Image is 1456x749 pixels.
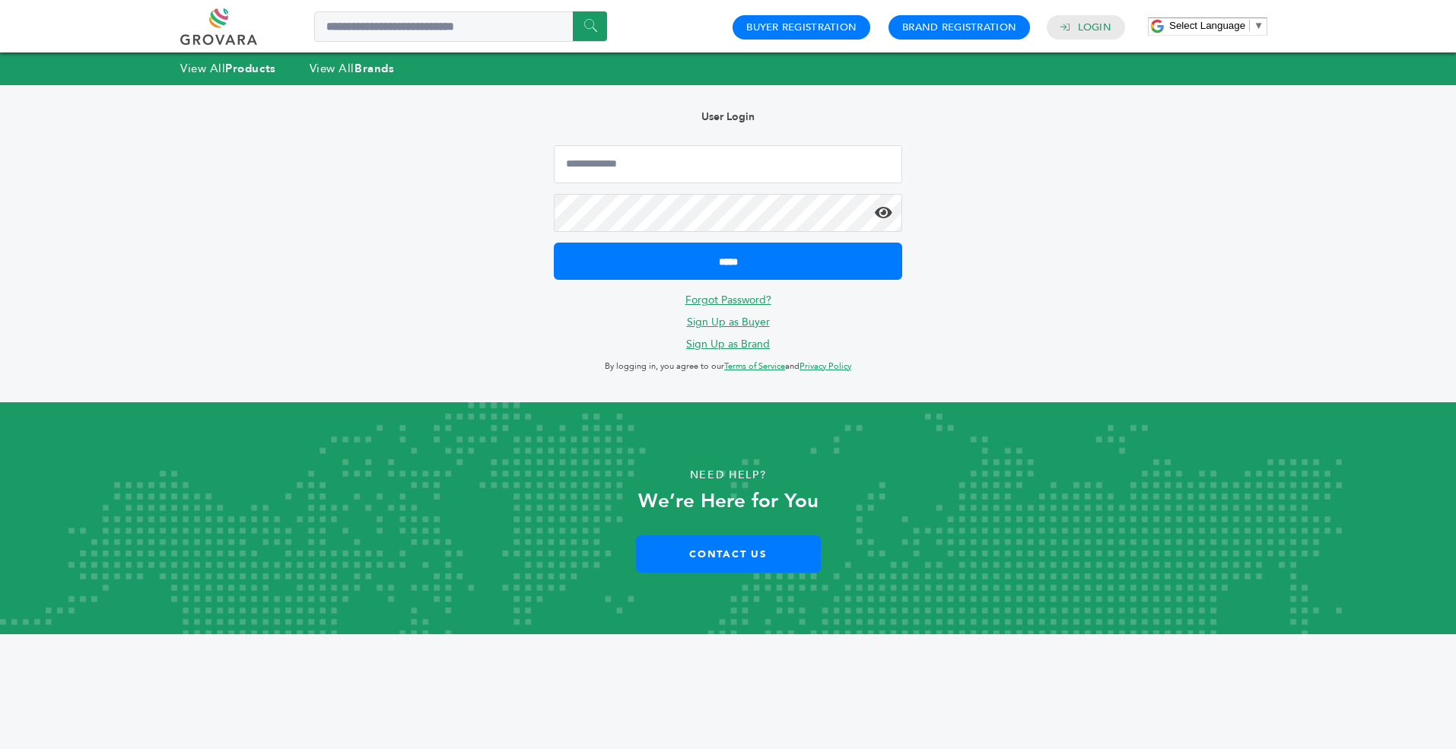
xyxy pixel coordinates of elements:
[686,337,770,351] a: Sign Up as Brand
[1249,20,1250,31] span: ​
[554,357,903,376] p: By logging in, you agree to our and
[724,360,785,372] a: Terms of Service
[636,535,821,573] a: Contact Us
[1254,20,1264,31] span: ▼
[180,61,276,76] a: View AllProducts
[354,61,394,76] strong: Brands
[701,109,755,124] b: User Login
[73,464,1384,487] p: Need Help?
[1169,20,1245,31] span: Select Language
[310,61,395,76] a: View AllBrands
[554,194,903,232] input: Password
[685,293,771,307] a: Forgot Password?
[746,21,857,34] a: Buyer Registration
[225,61,275,76] strong: Products
[314,11,607,42] input: Search a product or brand...
[1169,20,1264,31] a: Select Language​
[638,487,819,515] strong: We’re Here for You
[800,360,851,372] a: Privacy Policy
[902,21,1016,34] a: Brand Registration
[554,145,903,183] input: Email Address
[687,315,770,329] a: Sign Up as Buyer
[1078,21,1111,34] a: Login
